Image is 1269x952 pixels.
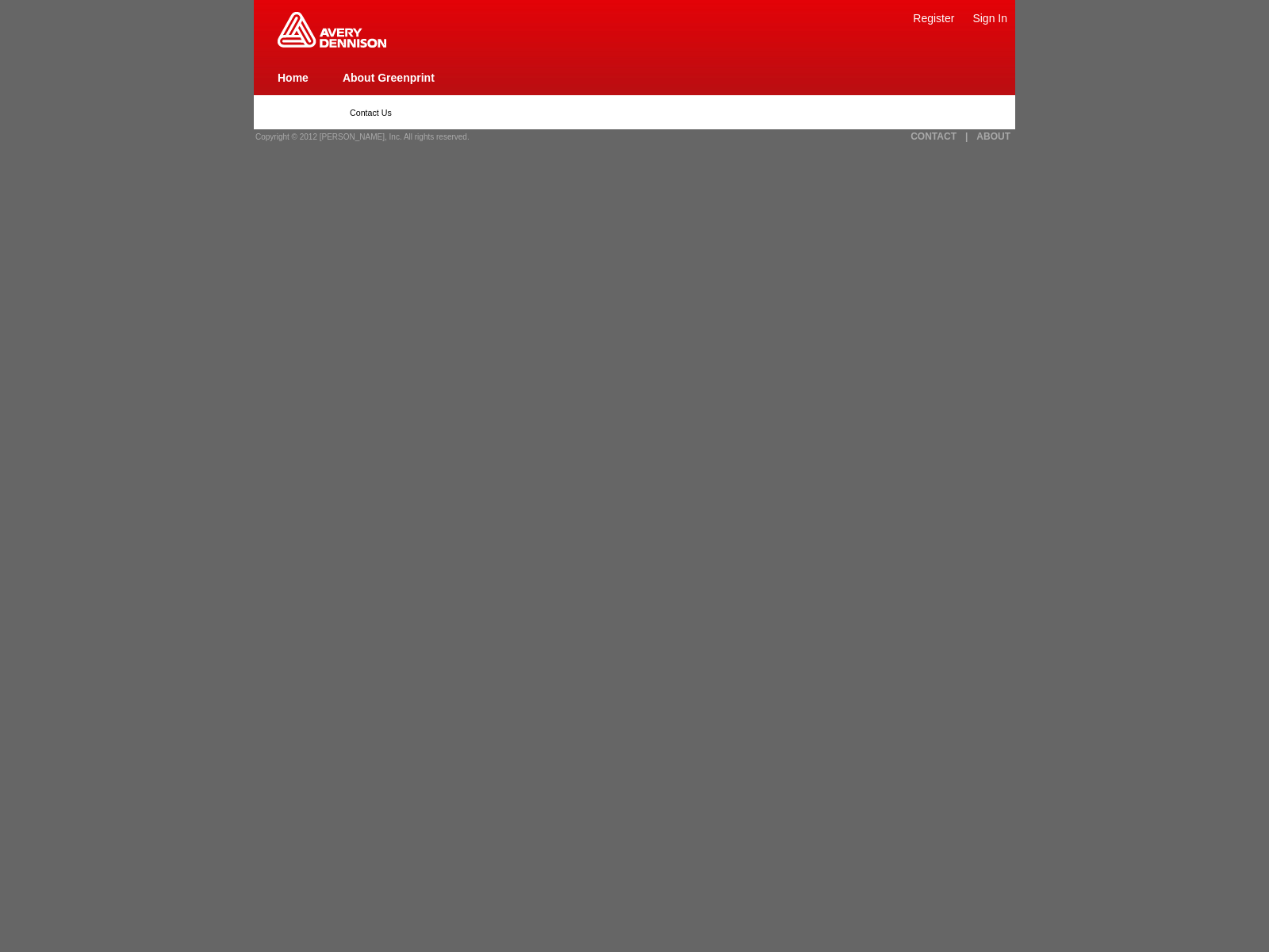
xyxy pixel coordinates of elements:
img: Home [278,12,386,48]
a: About Greenprint [343,71,435,84]
span: Copyright © 2012 [PERSON_NAME], Inc. All rights reserved. [255,132,470,141]
a: Home [278,71,309,84]
a: Register [913,12,954,25]
a: Sign In [972,12,1007,25]
a: | [965,131,968,142]
a: ABOUT [976,131,1010,142]
a: CONTACT [911,131,957,142]
a: Greenprint [278,40,386,49]
p: Contact Us [350,108,919,117]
